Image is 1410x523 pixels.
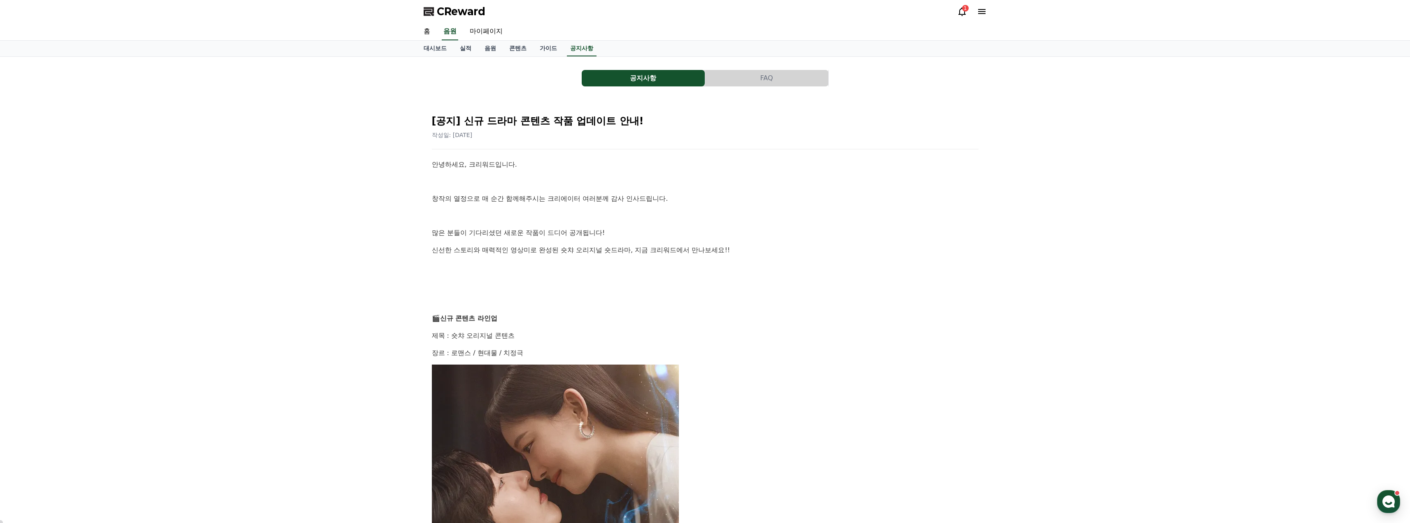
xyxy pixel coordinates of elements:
div: 1 [962,5,969,12]
p: 안녕하세요, 크리워드입니다. [432,159,979,170]
a: 실적 [453,41,478,56]
a: 홈 [417,23,437,40]
a: 콘텐츠 [503,41,533,56]
span: 작성일: [DATE] [432,132,473,138]
button: FAQ [705,70,828,86]
h2: [공지] 신규 드라마 콘텐츠 작품 업데이트 안내! [432,114,979,128]
span: 🎬 [432,314,440,322]
p: 많은 분들이 기다리셨던 새로운 작품이 드디어 공개됩니다! [432,228,979,238]
a: 대시보드 [417,41,453,56]
span: CReward [437,5,485,18]
a: 1 [957,7,967,16]
a: CReward [424,5,485,18]
a: 가이드 [533,41,564,56]
a: 음원 [478,41,503,56]
p: 장르 : 로맨스 / 현대물 / 치정극 [432,348,979,358]
strong: 신규 콘텐츠 라인업 [440,314,497,322]
p: 신선한 스토리와 매력적인 영상미로 완성된 숏챠 오리지널 숏드라마, 지금 크리워드에서 만나보세요!! [432,245,979,256]
a: 마이페이지 [463,23,509,40]
p: 창작의 열정으로 매 순간 함께해주시는 크리에이터 여러분께 감사 인사드립니다. [432,193,979,204]
p: 제목 : 숏챠 오리지널 콘텐츠 [432,330,979,341]
a: 음원 [442,23,458,40]
a: 공지사항 [567,41,597,56]
button: 공지사항 [582,70,705,86]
